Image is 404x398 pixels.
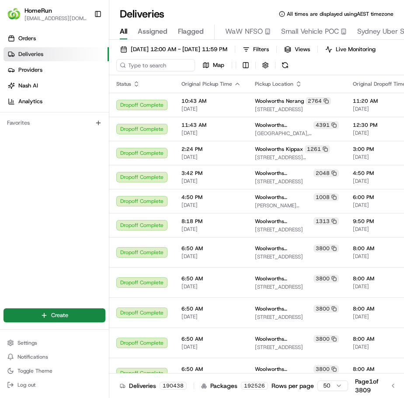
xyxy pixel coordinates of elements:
[355,377,379,395] div: Page 1 of 3809
[255,305,312,312] span: Woolworths [GEOGRAPHIC_DATA] (VDOS)
[255,154,339,161] span: [STREET_ADDRESS][PERSON_NAME][PERSON_NAME]
[306,97,331,105] div: 2764
[181,245,241,252] span: 6:50 AM
[3,79,109,93] a: Nash AI
[241,382,268,390] div: 192526
[3,94,109,108] a: Analytics
[18,66,42,74] span: Providers
[131,45,227,53] span: [DATE] 12:00 AM - [DATE] 11:59 PM
[255,98,304,105] span: Woolworths Nerang
[313,193,339,201] div: 1008
[3,3,91,24] button: HomeRunHomeRun[EMAIL_ADDRESS][DOMAIN_NAME]
[255,106,339,113] span: [STREET_ADDRESS]
[116,80,131,87] span: Status
[255,226,339,233] span: [STREET_ADDRESS]
[181,218,241,225] span: 8:18 PM
[120,381,187,390] div: Deliveries
[17,367,52,374] span: Toggle Theme
[280,43,314,56] button: Views
[7,7,21,21] img: HomeRun
[120,7,164,21] h1: Deliveries
[255,218,312,225] span: Woolworths [GEOGRAPHIC_DATA]
[3,116,105,130] div: Favorites
[255,245,312,252] span: Woolworths [GEOGRAPHIC_DATA] (VDOS)
[181,366,241,373] span: 6:50 AM
[17,381,35,388] span: Log out
[253,45,269,53] span: Filters
[255,283,339,290] span: [STREET_ADDRESS]
[17,353,48,360] span: Notifications
[18,50,43,58] span: Deliveries
[181,305,241,312] span: 6:50 AM
[255,194,312,201] span: Woolworths [PERSON_NAME][GEOGRAPHIC_DATA][PERSON_NAME]
[255,366,312,373] span: Woolworths [GEOGRAPHIC_DATA] (VDOS)
[313,335,339,343] div: 3800
[313,365,339,373] div: 3800
[336,45,376,53] span: Live Monitoring
[3,308,105,322] button: Create
[3,379,105,391] button: Log out
[181,343,241,350] span: [DATE]
[272,381,314,390] p: Rows per page
[18,35,36,42] span: Orders
[181,98,241,105] span: 10:43 AM
[181,154,241,161] span: [DATE]
[24,15,87,22] button: [EMAIL_ADDRESS][DOMAIN_NAME]
[199,59,228,71] button: Map
[279,59,291,71] button: Refresh
[181,146,241,153] span: 2:24 PM
[24,6,52,15] button: HomeRun
[313,275,339,283] div: 3800
[116,59,195,71] input: Type to search
[51,311,68,319] span: Create
[255,275,312,282] span: Woolworths [GEOGRAPHIC_DATA] (VDOS)
[255,178,339,185] span: [STREET_ADDRESS]
[225,26,263,37] span: WaW NFSO
[181,122,241,129] span: 11:43 AM
[239,43,273,56] button: Filters
[17,339,37,346] span: Settings
[120,26,127,37] span: All
[3,337,105,349] button: Settings
[255,314,339,321] span: [STREET_ADDRESS]
[181,313,241,320] span: [DATE]
[255,335,312,342] span: Woolworths [GEOGRAPHIC_DATA] (VDOS)
[181,202,241,209] span: [DATE]
[313,121,339,129] div: 4391
[255,170,312,177] span: Woolworths Indooroopilly
[181,129,241,136] span: [DATE]
[305,145,330,153] div: 1261
[3,63,109,77] a: Providers
[313,169,339,177] div: 2048
[18,82,38,90] span: Nash AI
[181,80,232,87] span: Original Pickup Time
[181,226,241,233] span: [DATE]
[287,10,394,17] span: All times are displayed using AEST timezone
[178,26,204,37] span: Flagged
[181,178,241,185] span: [DATE]
[255,130,339,137] span: [GEOGRAPHIC_DATA], [STREET_ADDRESS]
[181,105,241,112] span: [DATE]
[181,335,241,342] span: 6:50 AM
[213,61,224,69] span: Map
[3,31,109,45] a: Orders
[255,122,312,129] span: Woolworths Rockingham
[255,80,293,87] span: Pickup Location
[3,365,105,377] button: Toggle Theme
[313,217,339,225] div: 1313
[116,43,231,56] button: [DATE] 12:00 AM - [DATE] 11:59 PM
[138,26,167,37] span: Assigned
[255,253,339,260] span: [STREET_ADDRESS]
[18,98,42,105] span: Analytics
[181,170,241,177] span: 3:42 PM
[181,253,241,260] span: [DATE]
[181,283,241,290] span: [DATE]
[321,43,380,56] button: Live Monitoring
[181,194,241,201] span: 4:50 PM
[281,26,339,37] span: Small Vehicle POC
[255,202,339,209] span: [PERSON_NAME][GEOGRAPHIC_DATA], [STREET_ADDRESS][PERSON_NAME][PERSON_NAME]
[313,305,339,313] div: 3800
[3,351,105,363] button: Notifications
